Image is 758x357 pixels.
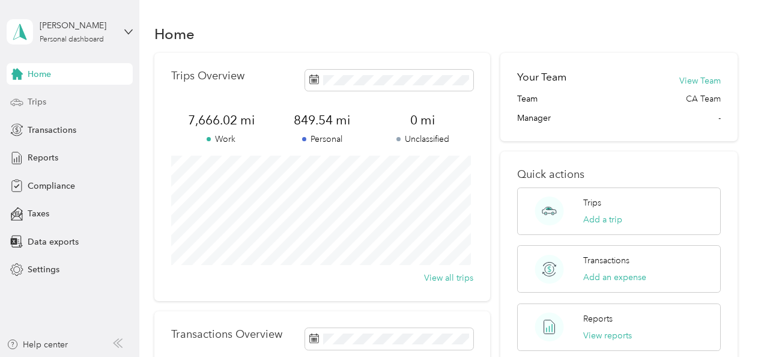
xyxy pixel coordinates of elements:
[171,70,244,82] p: Trips Overview
[686,93,721,105] span: CA Team
[271,133,372,145] p: Personal
[28,96,46,108] span: Trips
[583,197,601,209] p: Trips
[171,328,282,341] p: Transactions Overview
[583,329,632,342] button: View reports
[691,290,758,357] iframe: Everlance-gr Chat Button Frame
[28,263,59,276] span: Settings
[154,28,195,40] h1: Home
[28,124,76,136] span: Transactions
[28,151,58,164] span: Reports
[271,112,372,129] span: 849.54 mi
[718,112,721,124] span: -
[583,313,613,325] p: Reports
[583,271,646,284] button: Add an expense
[517,93,538,105] span: Team
[40,36,104,43] div: Personal dashboard
[583,254,629,267] p: Transactions
[171,112,272,129] span: 7,666.02 mi
[7,338,68,351] button: Help center
[424,272,473,284] button: View all trips
[28,68,51,81] span: Home
[40,19,115,32] div: [PERSON_NAME]
[372,112,473,129] span: 0 mi
[583,213,622,226] button: Add a trip
[517,112,551,124] span: Manager
[28,236,79,248] span: Data exports
[28,180,75,192] span: Compliance
[372,133,473,145] p: Unclassified
[28,207,49,220] span: Taxes
[171,133,272,145] p: Work
[517,168,720,181] p: Quick actions
[517,70,566,85] h2: Your Team
[679,75,721,87] button: View Team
